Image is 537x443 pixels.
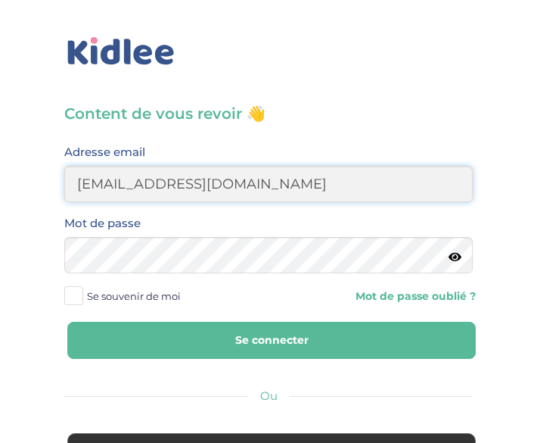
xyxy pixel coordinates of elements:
span: Se souvenir de moi [87,286,181,306]
label: Adresse email [64,142,145,162]
label: Mot de passe [64,214,141,233]
button: Se connecter [67,322,476,359]
h3: Content de vous revoir 👋 [64,103,473,124]
img: logo_kidlee_bleu [64,34,178,69]
span: Ou [260,388,278,403]
a: Mot de passe oublié ? [349,289,476,304]
input: Email [64,166,473,202]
